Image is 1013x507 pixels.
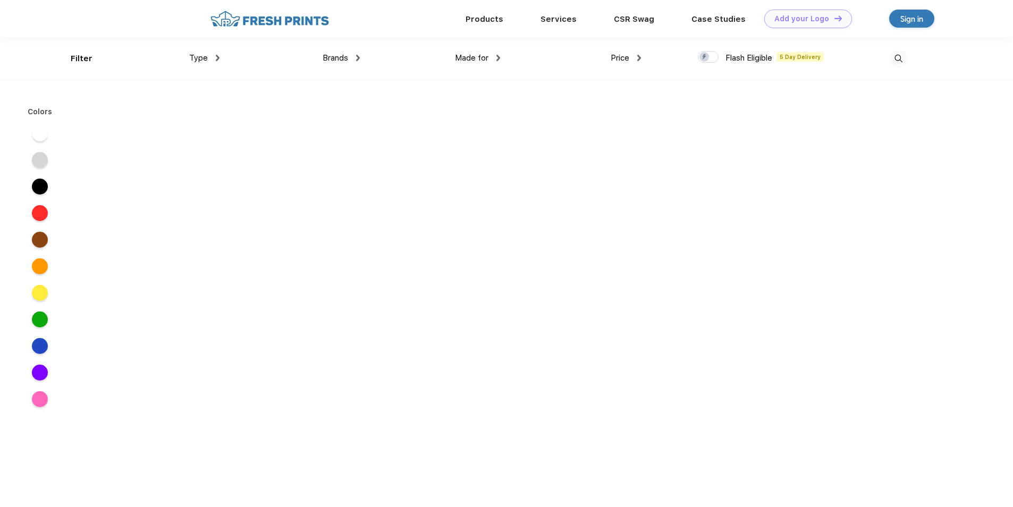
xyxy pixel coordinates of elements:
[890,50,907,67] img: desktop_search.svg
[356,55,360,61] img: dropdown.png
[889,10,934,28] a: Sign in
[20,106,61,117] div: Colors
[455,53,488,63] span: Made for
[834,15,842,21] img: DT
[466,14,503,24] a: Products
[189,53,208,63] span: Type
[496,55,500,61] img: dropdown.png
[637,55,641,61] img: dropdown.png
[323,53,348,63] span: Brands
[216,55,220,61] img: dropdown.png
[900,13,923,25] div: Sign in
[207,10,332,28] img: fo%20logo%202.webp
[71,53,92,65] div: Filter
[725,53,772,63] span: Flash Eligible
[774,14,829,23] div: Add your Logo
[611,53,629,63] span: Price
